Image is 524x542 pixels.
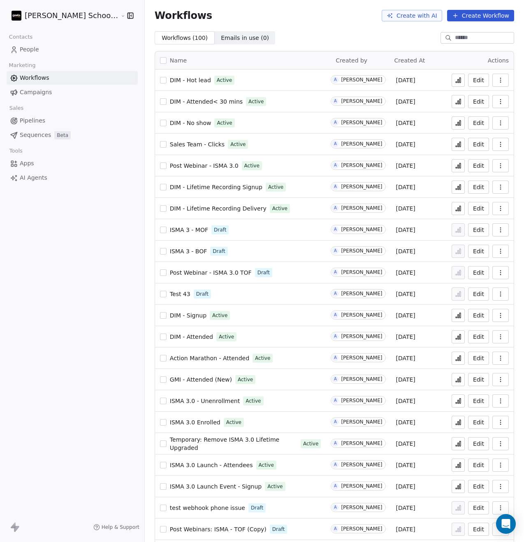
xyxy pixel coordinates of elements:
button: Edit [468,181,489,194]
a: Help & Support [93,524,139,530]
button: Edit [468,416,489,429]
a: Pipelines [7,114,138,127]
a: AI Agents [7,171,138,185]
button: Edit [468,287,489,301]
span: [PERSON_NAME] School of Finance LLP [25,10,118,21]
a: Edit [468,330,489,343]
span: [DATE] [396,397,415,405]
span: Test 43 [170,291,190,297]
div: A [334,333,337,340]
span: [DATE] [396,290,415,298]
div: [PERSON_NAME] [341,398,382,403]
span: Active [219,333,234,340]
button: Edit [468,245,489,258]
span: Active [226,419,241,426]
span: Sales Team - Clicks [170,141,225,148]
div: [PERSON_NAME] [341,419,382,425]
span: Created by [336,57,367,64]
a: DIM - Signup [170,311,206,320]
button: Edit [468,159,489,172]
span: [DATE] [396,97,415,106]
a: Edit [468,74,489,87]
div: [PERSON_NAME] [341,205,382,211]
span: test webhook phone issue [170,505,245,511]
div: [PERSON_NAME] [341,462,382,468]
button: Edit [468,352,489,365]
span: Draft [196,290,209,298]
span: Sales [6,102,27,114]
span: Active [303,440,318,447]
div: [PERSON_NAME] [341,248,382,254]
div: [PERSON_NAME] [341,355,382,361]
span: [DATE] [396,504,415,512]
a: DIM - No show [170,119,211,127]
span: Help & Support [102,524,139,530]
span: ISMA 3 - BOF [170,248,207,255]
div: [PERSON_NAME] [341,526,382,532]
button: Edit [468,95,489,108]
a: Post Webinar - ISMA 3.0 [170,162,239,170]
a: ISMA 3 - BOF [170,247,207,255]
span: Active [255,354,270,362]
button: Edit [468,501,489,514]
button: Edit [468,223,489,236]
span: [DATE] [396,269,415,277]
span: [DATE] [396,461,415,469]
span: DIM - Lifetime Recording Delivery [170,205,267,212]
div: [PERSON_NAME] [341,120,382,125]
a: DIM - Lifetime Recording Delivery [170,204,267,213]
a: Edit [468,309,489,322]
a: Edit [468,394,489,408]
a: People [7,43,138,56]
img: Zeeshan%20Neck%20Print%20Dark.png [12,11,21,21]
span: Post Webinars: ISMA - TOF (Copy) [170,526,267,533]
span: [DATE] [396,183,415,191]
a: ISMA 3 - MOF [170,226,208,234]
a: DIM - Attended< 30 mins [170,97,243,106]
div: A [334,461,337,468]
span: Draft [214,226,226,234]
a: ISMA 3.0 Launch Event - Signup [170,482,262,491]
div: [PERSON_NAME] [341,269,382,275]
span: Active [212,312,227,319]
div: A [334,76,337,83]
span: Actions [488,57,509,64]
span: Workflows [155,10,212,21]
a: ISMA 3.0 Launch - Attendees [170,461,253,469]
span: DIM - Attended< 30 mins [170,98,243,105]
div: [PERSON_NAME] [341,141,382,147]
span: Sequences [20,131,51,139]
div: A [334,248,337,254]
div: [PERSON_NAME] [341,376,382,382]
button: Edit [468,202,489,215]
span: [DATE] [396,482,415,491]
span: ISMA 3.0 Launch Event - Signup [170,483,262,490]
a: ISMA 3.0 Enrolled [170,418,220,426]
div: Open Intercom Messenger [496,514,516,534]
span: Pipelines [20,116,45,125]
span: DIM - Hot lead [170,77,211,83]
a: GMI - Attended (New) [170,375,232,384]
button: Edit [468,116,489,130]
div: A [334,162,337,169]
a: Workflows [7,71,138,85]
button: Edit [468,480,489,493]
div: [PERSON_NAME] [341,227,382,232]
a: Sales Team - Clicks [170,140,225,148]
button: Edit [468,459,489,472]
span: [DATE] [396,76,415,84]
div: A [334,312,337,318]
span: Draft [257,269,270,276]
span: [DATE] [396,204,415,213]
span: Action Marathon - Attended [170,355,249,361]
span: Emails in use ( 0 ) [221,34,269,42]
div: A [334,226,337,233]
button: Create Workflow [447,10,514,21]
span: Apps [20,159,34,168]
span: Name [170,56,187,65]
div: A [334,397,337,404]
div: A [334,483,337,489]
span: [DATE] [396,525,415,533]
